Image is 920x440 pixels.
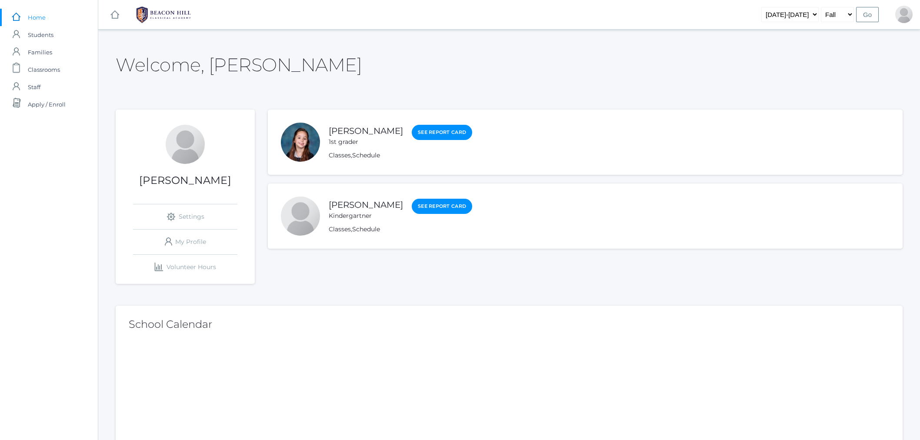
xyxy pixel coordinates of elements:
[352,225,380,233] a: Schedule
[329,151,472,160] div: ,
[116,175,255,186] h1: [PERSON_NAME]
[28,9,46,26] span: Home
[856,7,879,22] input: Go
[133,255,237,280] a: Volunteer Hours
[281,123,320,162] div: Remmie Tourje
[133,204,237,229] a: Settings
[133,230,237,254] a: My Profile
[129,319,890,330] h2: School Calendar
[116,55,362,75] h2: Welcome, [PERSON_NAME]
[412,125,472,140] a: See Report Card
[329,225,351,233] a: Classes
[28,96,66,113] span: Apply / Enroll
[352,151,380,159] a: Schedule
[329,126,403,136] a: [PERSON_NAME]
[895,6,913,23] div: Caitlin Tourje
[329,137,403,147] div: 1st grader
[28,43,52,61] span: Families
[329,151,351,159] a: Classes
[329,200,403,210] a: [PERSON_NAME]
[329,211,403,220] div: Kindergartner
[281,197,320,236] div: Maxwell Tourje
[28,26,53,43] span: Students
[329,225,472,234] div: ,
[28,78,40,96] span: Staff
[131,4,196,26] img: BHCALogos-05-308ed15e86a5a0abce9b8dd61676a3503ac9727e845dece92d48e8588c001991.png
[166,125,205,164] div: Caitlin Tourje
[412,199,472,214] a: See Report Card
[28,61,60,78] span: Classrooms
